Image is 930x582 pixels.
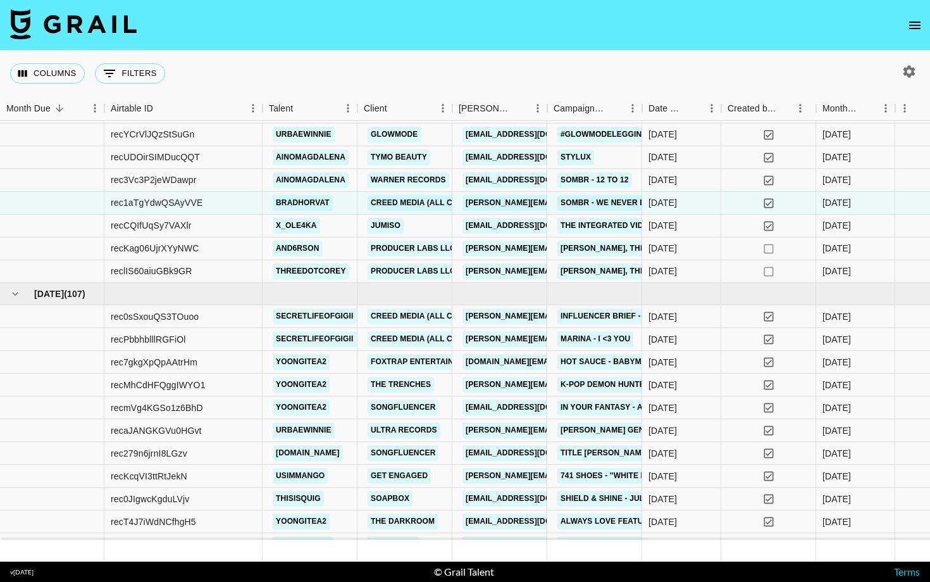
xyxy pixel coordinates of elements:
[557,354,677,370] a: HOT SAUCE - BABYMONSTER
[822,310,851,323] div: Jul '25
[822,538,851,551] div: Jul '25
[368,400,438,415] a: Songfluencer
[111,470,187,483] div: recKcqVI3ttRtJekN
[902,13,927,38] button: open drawer
[111,356,197,369] div: rec7gkgXpQpAAtrHm
[273,536,333,552] a: kailahrhian
[111,242,199,255] div: recKag06UjrXYyNWC
[605,99,623,117] button: Sort
[642,96,721,121] div: Date Created
[273,491,324,507] a: thisisquig
[64,288,85,300] span: ( 107 )
[648,538,677,551] div: 01/07/2025
[34,288,64,300] span: [DATE]
[368,218,404,234] a: JUMISO
[111,538,194,551] div: recfLZDCAryQeS1tq
[368,149,430,165] a: TYMO Beauty
[51,99,68,117] button: Sort
[648,470,677,483] div: 01/07/2025
[557,536,662,552] a: Coach Collaboration
[511,99,528,117] button: Sort
[822,379,851,391] div: Jul '25
[368,514,438,529] a: The Darkroom
[263,96,357,121] div: Talent
[357,96,452,121] div: Client
[547,96,642,121] div: Campaign (Type)
[648,424,677,437] div: 30/07/2025
[557,195,669,211] a: sombr - we never dated
[557,127,789,142] a: #GLOWMODEleggings CoreHold Leggings Campaign
[648,516,677,528] div: 11/07/2025
[153,99,171,117] button: Sort
[554,96,605,121] div: Campaign (Type)
[273,308,357,324] a: secretlifeofgigii
[557,468,672,484] a: 741 shoes - "White Noise"
[244,99,263,118] button: Menu
[648,265,677,277] div: 08/08/2025
[462,218,604,234] a: [EMAIL_ADDRESS][DOMAIN_NAME]
[273,445,343,461] a: [DOMAIN_NAME]
[111,265,192,277] div: reclIS60aiuGBk9GR
[273,400,330,415] a: yoongitea2
[111,402,203,414] div: recmVg4KGSo1z6BhD
[648,242,677,255] div: 08/08/2025
[368,172,449,188] a: Warner Records
[368,195,499,211] a: Creed Media (All Campaigns)
[557,491,695,507] a: Shield & Shine - July campaign
[10,63,85,84] button: Select columns
[648,196,677,209] div: 06/08/2025
[462,195,669,211] a: [PERSON_NAME][EMAIL_ADDRESS][DOMAIN_NAME]
[791,99,810,118] button: Menu
[462,377,669,393] a: [PERSON_NAME][EMAIL_ADDRESS][DOMAIN_NAME]
[528,99,547,118] button: Menu
[273,377,330,393] a: yoongitea2
[557,377,705,393] a: K-Pop Demon Hunters 'Soda Pop'
[894,566,920,578] a: Terms
[648,356,677,369] div: 23/07/2025
[269,96,293,121] div: Talent
[728,96,777,121] div: Created by Grail Team
[822,333,851,346] div: Jul '25
[557,400,665,415] a: In Your Fantasy - ATEEZ
[462,331,669,347] a: [PERSON_NAME][EMAIL_ADDRESS][DOMAIN_NAME]
[434,566,494,578] div: © Grail Talent
[273,127,335,142] a: urbaewinnie
[368,445,438,461] a: Songfluencer
[6,285,24,303] button: hide children
[273,468,328,484] a: usimmango
[111,151,200,163] div: recUDOirSIMDucQQT
[462,400,604,415] a: [EMAIL_ADDRESS][DOMAIN_NAME]
[111,379,206,391] div: recMhCdHFQggIWYO1
[462,172,604,188] a: [EMAIL_ADDRESS][DOMAIN_NAME]
[822,128,851,141] div: Aug '25
[459,96,511,121] div: [PERSON_NAME]
[721,96,816,121] div: Created by Grail Team
[364,96,387,121] div: Client
[702,99,721,118] button: Menu
[648,402,677,414] div: 23/07/2025
[368,127,421,142] a: GLOWMODE
[822,265,851,277] div: Aug '25
[777,99,795,117] button: Sort
[462,491,604,507] a: [EMAIL_ADDRESS][DOMAIN_NAME]
[557,241,786,256] a: [PERSON_NAME], The Creator - Sugar On My Tongue
[111,447,187,460] div: rec279n6jrnI8LGzv
[368,263,459,279] a: Producer Labs LLC
[822,96,859,121] div: Month Due
[111,424,202,437] div: recaJANGKGVu0HGvt
[648,310,677,323] div: 23/07/2025
[111,310,199,323] div: rec0sSxouQS3TOuoo
[368,536,419,552] a: Archrival
[111,333,185,346] div: recPbbhblllRGFiOl
[685,99,702,117] button: Sort
[822,196,851,209] div: Aug '25
[111,128,194,141] div: recYCrVlJQzStSuGn
[273,241,323,256] a: and6rson
[648,128,677,141] div: 04/08/2025
[387,99,405,117] button: Sort
[648,174,677,186] div: 04/08/2025
[273,354,330,370] a: yoongitea2
[648,379,677,391] div: 23/07/2025
[462,149,604,165] a: [EMAIL_ADDRESS][DOMAIN_NAME]
[462,241,669,256] a: [PERSON_NAME][EMAIL_ADDRESS][DOMAIN_NAME]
